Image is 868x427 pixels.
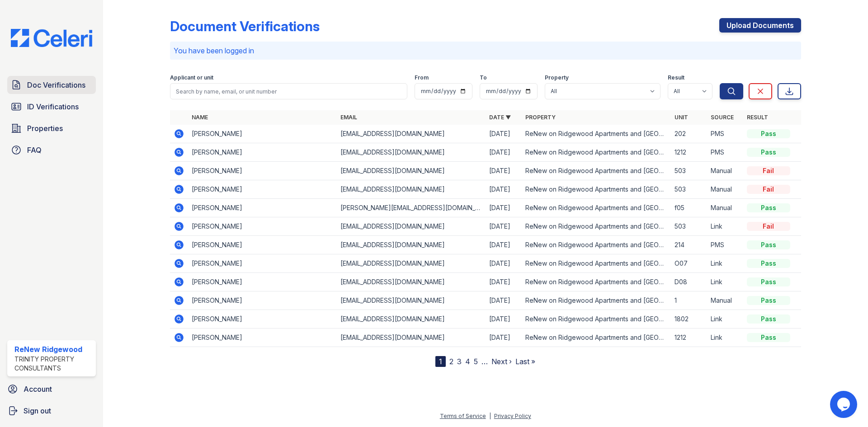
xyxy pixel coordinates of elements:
span: ID Verifications [27,101,79,112]
span: Sign out [24,405,51,416]
td: [EMAIL_ADDRESS][DOMAIN_NAME] [337,180,486,199]
td: ReNew on Ridgewood Apartments and [GEOGRAPHIC_DATA] [522,310,670,328]
td: [DATE] [486,199,522,217]
td: [EMAIL_ADDRESS][DOMAIN_NAME] [337,291,486,310]
td: ReNew on Ridgewood Apartments and [GEOGRAPHIC_DATA] [522,254,670,273]
td: [EMAIL_ADDRESS][DOMAIN_NAME] [337,254,486,273]
img: CE_Logo_Blue-a8612792a0a2168367f1c8372b55b34899dd931a85d93a1a3d3e32e68fde9ad4.png [4,29,99,47]
div: ReNew Ridgewood [14,344,92,355]
td: PMS [707,236,743,254]
td: ReNew on Ridgewood Apartments and [GEOGRAPHIC_DATA] [522,291,670,310]
td: 214 [671,236,707,254]
a: Unit [675,114,688,121]
td: 1212 [671,328,707,347]
td: 1 [671,291,707,310]
iframe: chat widget [830,391,859,418]
td: Link [707,217,743,236]
div: Document Verifications [170,18,320,34]
td: [DATE] [486,162,522,180]
div: Fail [747,166,790,175]
td: [DATE] [486,143,522,162]
td: 202 [671,125,707,143]
td: Link [707,254,743,273]
td: Manual [707,291,743,310]
a: Doc Verifications [7,76,96,94]
td: [PERSON_NAME] [188,199,337,217]
span: Properties [27,123,63,134]
td: Manual [707,199,743,217]
td: Link [707,273,743,291]
td: [PERSON_NAME] [188,180,337,199]
a: Source [711,114,734,121]
td: [DATE] [486,291,522,310]
a: Upload Documents [719,18,801,33]
td: [PERSON_NAME] [188,236,337,254]
td: Manual [707,180,743,199]
td: [PERSON_NAME] [188,217,337,236]
td: O07 [671,254,707,273]
td: [PERSON_NAME] [188,125,337,143]
td: ReNew on Ridgewood Apartments and [GEOGRAPHIC_DATA] [522,162,670,180]
td: [PERSON_NAME] [188,162,337,180]
td: ReNew on Ridgewood Apartments and [GEOGRAPHIC_DATA] [522,236,670,254]
td: [EMAIL_ADDRESS][DOMAIN_NAME] [337,328,486,347]
td: ReNew on Ridgewood Apartments and [GEOGRAPHIC_DATA] [522,143,670,162]
td: [DATE] [486,180,522,199]
div: Fail [747,185,790,194]
td: ReNew on Ridgewood Apartments and [GEOGRAPHIC_DATA] [522,273,670,291]
td: [DATE] [486,125,522,143]
td: [DATE] [486,328,522,347]
td: ReNew on Ridgewood Apartments and [GEOGRAPHIC_DATA] [522,180,670,199]
a: Email [340,114,357,121]
div: Fail [747,222,790,231]
a: Account [4,380,99,398]
td: Manual [707,162,743,180]
td: [PERSON_NAME] [188,328,337,347]
a: Date ▼ [489,114,511,121]
td: PMS [707,143,743,162]
div: Pass [747,203,790,212]
div: Pass [747,129,790,138]
label: From [415,74,429,81]
div: Pass [747,148,790,157]
a: ID Verifications [7,98,96,116]
td: [DATE] [486,236,522,254]
td: PMS [707,125,743,143]
a: Next › [491,357,512,366]
td: [DATE] [486,217,522,236]
td: [PERSON_NAME] [188,310,337,328]
a: 3 [457,357,462,366]
div: Pass [747,277,790,286]
a: FAQ [7,141,96,159]
td: ReNew on Ridgewood Apartments and [GEOGRAPHIC_DATA] [522,125,670,143]
a: Privacy Policy [494,413,531,419]
td: ReNew on Ridgewood Apartments and [GEOGRAPHIC_DATA] [522,328,670,347]
a: 4 [465,357,470,366]
a: Property [525,114,556,121]
td: [EMAIL_ADDRESS][DOMAIN_NAME] [337,162,486,180]
div: Pass [747,240,790,249]
div: Trinity Property Consultants [14,355,92,373]
button: Sign out [4,402,99,420]
a: Name [192,114,208,121]
td: 503 [671,180,707,199]
td: 1212 [671,143,707,162]
a: Terms of Service [440,413,486,419]
div: 1 [435,356,446,367]
label: To [480,74,487,81]
a: 2 [449,357,453,366]
td: [DATE] [486,273,522,291]
td: [PERSON_NAME] [188,143,337,162]
td: [EMAIL_ADDRESS][DOMAIN_NAME] [337,143,486,162]
a: Result [747,114,768,121]
td: ReNew on Ridgewood Apartments and [GEOGRAPHIC_DATA] [522,217,670,236]
td: [PERSON_NAME] [188,254,337,273]
div: Pass [747,259,790,268]
td: [DATE] [486,310,522,328]
label: Applicant or unit [170,74,213,81]
td: Link [707,328,743,347]
td: [PERSON_NAME] [188,273,337,291]
a: Last » [515,357,535,366]
span: … [481,356,488,367]
td: [EMAIL_ADDRESS][DOMAIN_NAME] [337,273,486,291]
